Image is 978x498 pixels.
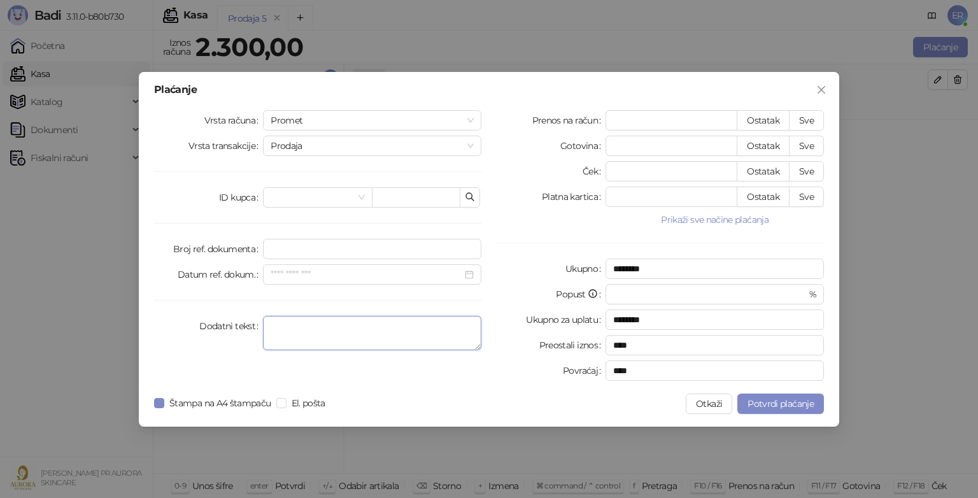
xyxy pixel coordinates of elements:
[560,136,606,156] label: Gotovina
[789,187,824,207] button: Sve
[219,187,263,208] label: ID kupca
[811,80,832,100] button: Close
[816,85,826,95] span: close
[583,161,606,181] label: Ček
[188,136,264,156] label: Vrsta transakcije
[563,360,606,381] label: Povraćaj
[789,136,824,156] button: Sve
[606,212,824,227] button: Prikaži sve načine plaćanja
[789,161,824,181] button: Sve
[737,161,790,181] button: Ostatak
[789,110,824,131] button: Sve
[164,396,276,410] span: Štampa na A4 štampaču
[748,398,814,409] span: Potvrdi plaćanje
[565,259,606,279] label: Ukupno
[526,309,606,330] label: Ukupno za uplatu
[532,110,606,131] label: Prenos na račun
[154,85,824,95] div: Plaćanje
[271,111,474,130] span: Promet
[737,394,824,414] button: Potvrdi plaćanje
[287,396,330,410] span: El. pošta
[811,85,832,95] span: Zatvori
[737,136,790,156] button: Ostatak
[173,239,263,259] label: Broj ref. dokumenta
[542,187,606,207] label: Platna kartica
[199,316,263,336] label: Dodatni tekst
[204,110,264,131] label: Vrsta računa
[539,335,606,355] label: Preostali iznos
[613,285,806,304] input: Popust
[271,136,474,155] span: Prodaja
[263,239,481,259] input: Broj ref. dokumenta
[556,284,606,304] label: Popust
[686,394,732,414] button: Otkaži
[737,110,790,131] button: Ostatak
[271,267,462,281] input: Datum ref. dokum.
[263,316,481,350] textarea: Dodatni tekst
[737,187,790,207] button: Ostatak
[178,264,264,285] label: Datum ref. dokum.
